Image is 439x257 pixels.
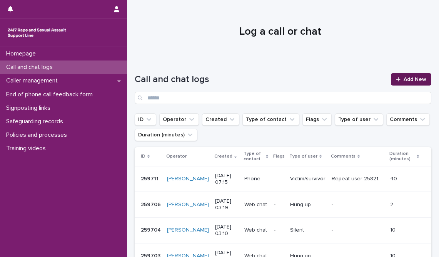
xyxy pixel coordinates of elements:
button: Operator [159,113,199,126]
p: Caller management [3,77,64,84]
p: Policies and processes [3,131,73,139]
button: Type of user [335,113,383,126]
p: 40 [390,174,399,182]
p: Created [214,152,232,161]
p: Web chat [244,202,268,208]
p: Silent [290,227,325,233]
p: 259706 [141,200,162,208]
p: - [332,225,335,233]
p: - [274,176,284,182]
tr: 259704259704 [PERSON_NAME] [DATE] 03:10Web chat-Silent-- 1010 [135,217,431,243]
img: rhQMoQhaT3yELyF149Cw [6,25,68,40]
button: ID [135,113,156,126]
button: Comments [386,113,430,126]
p: Training videos [3,145,52,152]
p: [DATE] 03:10 [215,224,238,237]
button: Created [202,113,239,126]
p: End of phone call feedback form [3,91,99,98]
p: Repeat user 258216. Anon talked about being "hurt", and their feelings around this. Identifiable ... [332,174,386,182]
p: Type of user [289,152,317,161]
p: ID [141,152,145,161]
tr: 259706259706 [PERSON_NAME] [DATE] 03:19Web chat-Hung up-- 22 [135,192,431,218]
a: [PERSON_NAME] [167,202,209,208]
a: [PERSON_NAME] [167,176,209,182]
p: - [274,227,284,233]
p: Web chat [244,227,268,233]
button: Type of contact [242,113,299,126]
p: 259704 [141,225,162,233]
a: Add New [391,73,431,86]
input: Search [135,92,431,104]
p: Type of contact [244,149,264,164]
p: - [332,200,335,208]
p: Hung up [290,202,325,208]
p: Call and chat logs [3,64,59,71]
p: Signposting links [3,104,57,112]
p: [DATE] 07:15 [215,173,238,186]
p: Victim/survivor [290,176,325,182]
button: Duration (minutes) [135,129,197,141]
h1: Call and chat logs [135,74,386,85]
p: Safeguarding records [3,118,69,125]
button: Flags [302,113,332,126]
p: Homepage [3,50,42,57]
p: Comments [331,152,356,161]
p: Phone [244,176,268,182]
p: Duration (minutes) [389,149,414,164]
p: - [274,202,284,208]
a: [PERSON_NAME] [167,227,209,233]
p: 2 [390,200,395,208]
p: 10 [390,225,397,233]
tr: 259711259711 [PERSON_NAME] [DATE] 07:15Phone-Victim/survivorRepeat user 258216. Anon talked about... [135,166,431,192]
span: Add New [404,77,426,82]
h1: Log a call or chat [135,25,426,39]
p: Operator [166,152,187,161]
p: Flags [273,152,285,161]
p: 259711 [141,174,160,182]
p: [DATE] 03:19 [215,198,238,211]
